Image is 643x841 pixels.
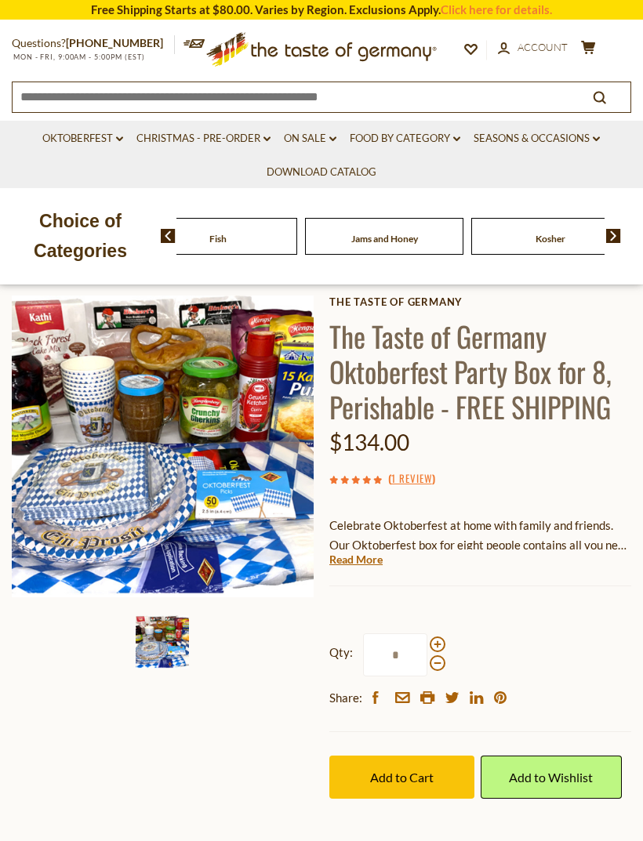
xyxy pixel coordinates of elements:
[267,164,376,181] a: Download Catalog
[329,552,383,567] a: Read More
[284,130,336,147] a: On Sale
[329,318,631,424] h1: The Taste of Germany Oktoberfest Party Box for 8, Perishable - FREE SHIPPING
[329,429,409,455] span: $134.00
[329,516,631,555] p: Celebrate Oktoberfest at home with family and friends. Our Oktoberfest box for eight people conta...
[363,633,427,676] input: Qty:
[351,233,418,245] a: Jams and Honey
[12,53,145,61] span: MON - FRI, 9:00AM - 5:00PM (EST)
[518,41,568,53] span: Account
[536,233,565,245] a: Kosher
[370,770,434,785] span: Add to Cart
[329,643,353,662] strong: Qty:
[350,130,460,147] a: Food By Category
[12,295,314,597] img: The Taste of Germany Oktoberfest Party Box for 8, Perishable - FREE SHIPPING
[42,130,123,147] a: Oktoberfest
[329,756,474,799] button: Add to Cart
[66,36,163,49] a: [PHONE_NUMBER]
[606,229,621,243] img: next arrow
[161,229,176,243] img: previous arrow
[388,470,435,486] span: ( )
[474,130,600,147] a: Seasons & Occasions
[136,615,189,669] img: The Taste of Germany Oktoberfest Party Box for 8, Perishable - FREE SHIPPING
[329,688,362,708] span: Share:
[391,470,432,488] a: 1 Review
[209,233,227,245] a: Fish
[498,39,568,56] a: Account
[136,130,271,147] a: Christmas - PRE-ORDER
[329,295,631,308] a: The Taste of Germany
[12,34,175,53] p: Questions?
[481,756,622,799] a: Add to Wishlist
[441,2,552,16] a: Click here for details.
